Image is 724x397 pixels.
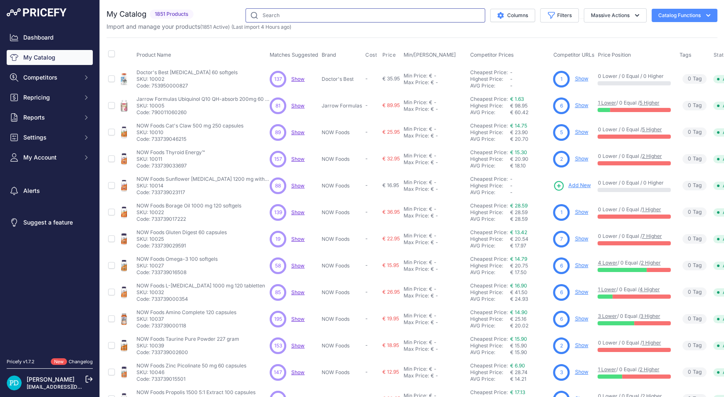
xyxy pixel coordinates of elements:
div: - [434,186,438,192]
a: € 13.42 [510,229,527,235]
p: NOW Foods Thyroid Energy™ [136,149,205,156]
a: € 1.63 [510,96,523,102]
div: Highest Price: [470,102,510,109]
span: 85 [275,289,281,296]
span: € 20.90 [510,156,528,162]
a: 2 Higher [642,153,662,159]
span: Show [291,289,305,295]
span: € 35.95 [382,75,399,82]
p: / 0 Equal / [598,260,671,266]
span: Price [382,52,396,58]
div: Max Price: [403,186,429,192]
div: € 18.10 [510,162,550,169]
span: € 26.95 [382,289,399,295]
a: Show [291,342,305,349]
p: 0 Lower / 0 Equal / [598,233,671,240]
div: € [429,99,432,106]
span: Tag [682,287,707,297]
div: Min Price: [403,259,427,266]
a: € 28.59 [510,202,527,209]
p: NOW Foods [322,182,362,189]
a: 4 Higher [639,286,660,292]
div: Min Price: [403,179,427,186]
span: - [365,129,368,135]
a: 1 Higher [642,340,661,346]
button: Settings [7,130,93,145]
span: - [365,102,368,108]
button: Competitors [7,70,93,85]
div: AVG Price: [470,162,510,169]
a: Dashboard [7,30,93,45]
span: Tags [679,52,691,58]
div: € [429,179,432,186]
p: Jarrow Formulas Ubiquinol Q10 QH-absorb 200mg 60 softgels [136,96,270,102]
a: Show [575,369,588,375]
a: 1 Lower [598,366,616,372]
span: Reports [23,113,78,122]
span: - [510,189,512,195]
a: Show [575,262,588,268]
a: Show [575,129,588,135]
div: AVG Price: [470,136,510,142]
p: 0 Lower / 0 Equal / [598,126,671,133]
p: NOW Foods L-[MEDICAL_DATA] 1000 mg 120 tabletten [136,282,265,289]
a: Show [291,76,305,82]
a: 2 Higher [640,260,660,266]
span: - [365,75,368,82]
span: - [365,182,368,188]
a: [PERSON_NAME] [27,376,74,383]
h2: My Catalog [107,8,146,20]
span: 6 [560,262,563,270]
div: AVG Price: [470,189,510,196]
span: 89 [275,129,281,136]
span: 0 [687,128,691,136]
span: Show [291,102,305,109]
span: € 25.95 [382,129,399,135]
a: Show [291,209,305,215]
span: 0 [687,208,691,216]
div: Max Price: [403,79,429,86]
span: Show [291,156,305,162]
a: Show [291,129,305,135]
a: 7 Higher [642,233,662,239]
a: Show [575,315,588,322]
p: SKU: 10011 [136,156,205,162]
div: Min Price: [403,72,427,79]
div: Highest Price: [470,209,510,216]
a: Show [291,316,305,322]
p: NOW Foods [322,236,362,242]
div: € [430,239,434,246]
a: Cheapest Price: [470,96,507,102]
div: - [432,259,436,266]
button: Cost [365,52,379,58]
a: Show [575,75,588,82]
a: 2 Higher [639,366,659,372]
span: 0 [687,288,691,296]
p: Code: 753950000827 [136,82,238,89]
a: 1 Lower [598,286,616,292]
p: SKU: 10025 [136,236,227,242]
p: Code: 733739023117 [136,189,270,196]
p: Code: 733739033697 [136,162,205,169]
span: Tag [682,207,707,217]
a: Show [291,182,305,189]
span: My Account [23,153,78,162]
a: 3 Lower [598,313,617,319]
div: Max Price: [403,212,429,219]
span: Competitor URLs [553,52,594,58]
span: Competitor Prices [470,52,513,58]
div: Max Price: [403,132,429,139]
a: Cheapest Price: [470,202,507,209]
span: € 20.75 [510,262,528,269]
p: NOW Foods Gluten Digest 60 capsules [136,229,227,236]
div: € [429,259,432,266]
div: - [432,232,436,239]
span: - [365,262,368,268]
span: € 98.95 [510,102,527,109]
span: 139 [274,209,282,216]
p: 0 Lower / 0 Equal / [598,206,671,213]
span: - [365,235,368,242]
a: Show [575,289,588,295]
span: 1851 Products [150,10,193,19]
